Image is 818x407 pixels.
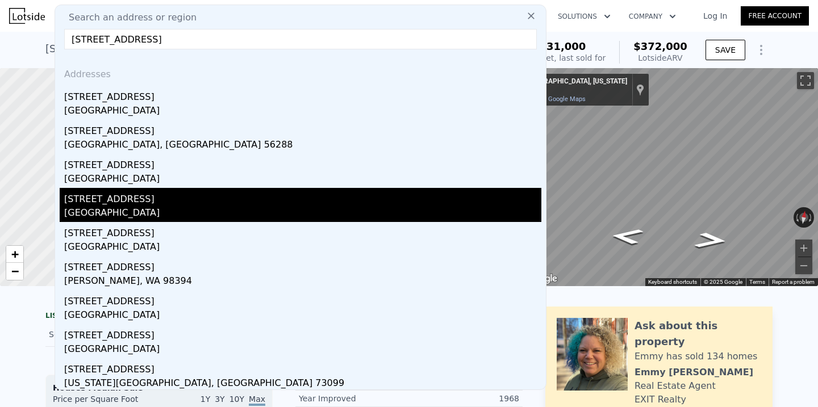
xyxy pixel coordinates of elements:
div: EXIT Realty [635,393,686,406]
a: Show location on map [636,83,644,96]
div: Emmy has sold 134 homes [635,350,757,363]
div: Year Improved [299,393,409,404]
div: Street View [520,68,818,286]
button: Zoom out [795,257,812,274]
div: [GEOGRAPHIC_DATA] [64,206,541,222]
div: Houses Median Sale [53,382,265,393]
div: Lotside ARV [633,52,687,64]
input: Enter an address, city, region, neighborhood or zip code [64,29,537,49]
a: Zoom in [6,246,23,263]
span: Search an address or region [60,11,197,24]
div: Real Estate Agent [635,379,716,393]
span: $372,000 [633,40,687,52]
span: $231,000 [532,40,586,52]
div: [STREET_ADDRESS] [64,86,541,104]
span: 1Y [201,395,210,404]
button: Rotate clockwise [808,207,815,228]
span: © 2025 Google [704,279,742,285]
button: Show Options [750,39,773,61]
div: Sold [49,327,150,342]
span: − [11,264,19,278]
div: [GEOGRAPHIC_DATA] [64,172,541,188]
button: Rotate counterclockwise [794,207,800,228]
div: [STREET_ADDRESS] [64,188,541,206]
div: Addresses [60,58,541,86]
div: [GEOGRAPHIC_DATA], [GEOGRAPHIC_DATA] 56288 [64,138,541,154]
button: Keyboard shortcuts [648,278,697,286]
span: 3Y [215,395,224,404]
div: [STREET_ADDRESS] [64,290,541,308]
button: Zoom in [795,240,812,257]
div: Ask about this property [635,318,761,350]
div: 1968 [409,393,519,404]
div: [GEOGRAPHIC_DATA] [64,342,541,358]
div: [STREET_ADDRESS] [64,358,541,376]
div: [STREET_ADDRESS] [64,222,541,240]
div: [STREET_ADDRESS] , [GEOGRAPHIC_DATA] , IL 60457 [45,41,312,57]
button: Solutions [549,6,620,27]
div: [GEOGRAPHIC_DATA], [US_STATE] [524,77,627,86]
path: Go West [596,224,657,248]
button: SAVE [706,40,745,60]
a: Zoom out [6,263,23,280]
div: Off Market, last sold for [512,52,606,64]
div: [GEOGRAPHIC_DATA] [64,240,541,256]
div: Emmy [PERSON_NAME] [635,366,753,379]
a: Free Account [741,6,809,26]
button: Company [620,6,685,27]
a: Log In [690,10,741,22]
a: Report a problem [772,279,815,285]
div: [GEOGRAPHIC_DATA] [64,104,541,120]
div: [STREET_ADDRESS] [64,120,541,138]
div: [STREET_ADDRESS] [64,256,541,274]
button: Reset the view [798,207,809,228]
img: Lotside [9,8,45,24]
div: [US_STATE][GEOGRAPHIC_DATA], [GEOGRAPHIC_DATA] 73099 [64,376,541,392]
div: Map [520,68,818,286]
a: View on Google Maps [524,95,586,103]
div: [STREET_ADDRESS] [64,154,541,172]
div: [GEOGRAPHIC_DATA] [64,308,541,324]
path: Go East [681,229,741,253]
div: LISTING & SALE HISTORY [45,311,273,322]
a: Terms (opens in new tab) [749,279,765,285]
div: [STREET_ADDRESS] [64,324,541,342]
div: [PERSON_NAME], WA 98394 [64,274,541,290]
span: + [11,247,19,261]
span: Max [249,395,265,406]
span: 10Y [229,395,244,404]
button: Toggle fullscreen view [797,72,814,89]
